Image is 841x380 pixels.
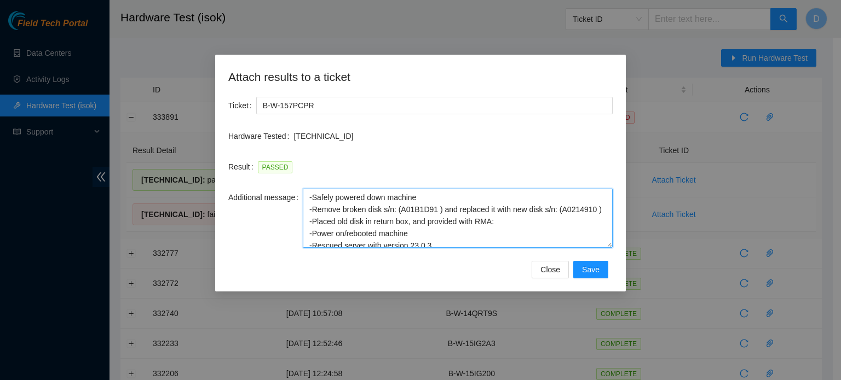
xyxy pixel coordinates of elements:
button: Close [532,261,569,278]
span: PASSED [258,161,293,173]
span: Hardware Tested [228,130,286,142]
span: Close [540,264,560,276]
p: [TECHNICAL_ID] [293,130,613,142]
span: Additional message [228,191,295,203]
h2: Attach results to a ticket [228,68,613,86]
button: Save [573,261,608,278]
span: Ticket [228,100,249,112]
textarea: -Safely powered down machine -Remove broken disk s/n: (A01B1D91 ) and replaced it with new disk s... [303,189,613,248]
input: Enter a ticket number to attach these results to [256,97,613,114]
span: Result [228,161,250,173]
span: Save [582,264,600,276]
